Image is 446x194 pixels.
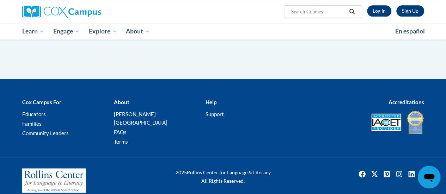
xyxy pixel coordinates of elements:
[356,168,368,180] img: Facebook icon
[369,168,380,180] a: Twitter
[22,120,42,127] a: Families
[418,168,429,180] img: Facebook group icon
[356,168,368,180] a: Facebook
[114,99,129,105] b: About
[114,129,126,135] a: FAQs
[367,5,391,17] a: Log In
[371,113,401,131] img: Accredited IACET® Provider
[347,7,357,16] button: Search
[176,169,187,175] span: 2025
[22,130,69,136] a: Community Leaders
[205,99,216,105] b: Help
[381,168,392,180] img: Pinterest icon
[418,166,440,188] iframe: Button to launch messaging window
[126,27,150,36] span: About
[395,27,425,35] span: En español
[114,138,128,145] a: Terms
[393,168,405,180] img: Instagram icon
[391,24,429,39] a: En español
[17,23,429,39] div: Main menu
[407,110,424,134] img: IDA® Accredited
[381,168,392,180] a: Pinterest
[22,5,149,18] a: Cox Campus
[154,168,292,185] div: Rollins Center for Language & Literacy All Rights Reserved.
[89,27,117,36] span: Explore
[22,5,101,18] img: Cox Campus
[418,168,429,180] a: Facebook Group
[121,23,154,39] a: About
[396,5,424,17] a: Register
[205,111,224,117] a: Support
[22,27,44,36] span: Learn
[18,23,49,39] a: Learn
[22,168,86,193] img: Rollins Center for Language & Literacy - A Program of the Atlanta Speech School
[389,99,424,105] b: Accreditations
[406,168,417,180] a: Linkedin
[53,27,80,36] span: Engage
[393,168,405,180] a: Instagram
[406,168,417,180] img: LinkedIn icon
[22,111,46,117] a: Educators
[49,23,84,39] a: Engage
[22,99,61,105] b: Cox Campus For
[84,23,122,39] a: Explore
[369,168,380,180] img: Twitter icon
[290,7,347,16] input: Search Courses
[114,111,167,126] a: [PERSON_NAME][GEOGRAPHIC_DATA]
